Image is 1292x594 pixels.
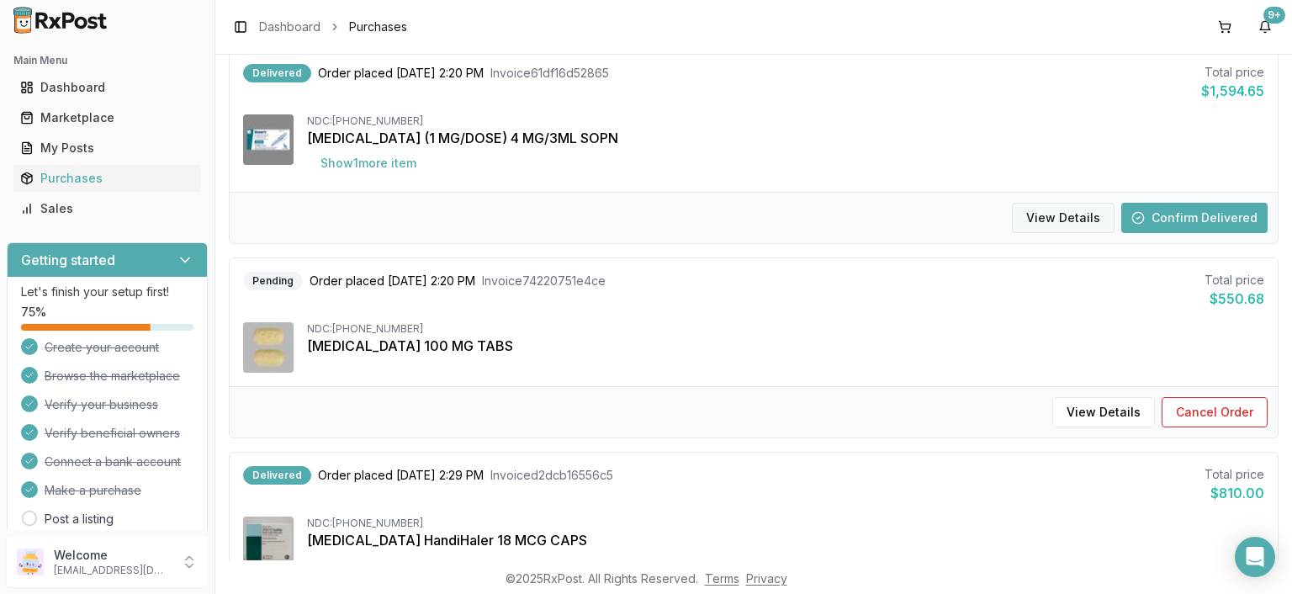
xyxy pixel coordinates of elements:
[13,194,201,224] a: Sales
[318,467,484,484] span: Order placed [DATE] 2:29 PM
[45,339,159,356] span: Create your account
[21,304,46,321] span: 75 %
[1205,289,1264,309] div: $550.68
[13,72,201,103] a: Dashboard
[243,466,311,485] div: Delivered
[243,114,294,165] img: Ozempic (1 MG/DOSE) 4 MG/3ML SOPN
[259,19,320,35] a: Dashboard
[349,19,407,35] span: Purchases
[45,396,158,413] span: Verify your business
[1162,397,1268,427] button: Cancel Order
[13,54,201,67] h2: Main Menu
[20,140,194,156] div: My Posts
[13,133,201,163] a: My Posts
[705,571,739,586] a: Terms
[490,65,609,82] span: Invoice 61df16d52865
[13,163,201,194] a: Purchases
[45,482,141,499] span: Make a purchase
[45,425,180,442] span: Verify beneficial owners
[1012,203,1115,233] button: View Details
[17,549,44,575] img: User avatar
[307,336,1264,356] div: [MEDICAL_DATA] 100 MG TABS
[243,517,294,567] img: Spiriva HandiHaler 18 MCG CAPS
[318,65,484,82] span: Order placed [DATE] 2:20 PM
[7,74,208,101] button: Dashboard
[20,170,194,187] div: Purchases
[243,272,303,290] div: Pending
[1205,272,1264,289] div: Total price
[7,135,208,162] button: My Posts
[13,103,201,133] a: Marketplace
[746,571,787,586] a: Privacy
[1052,397,1155,427] button: View Details
[1201,81,1264,101] div: $1,594.65
[307,322,1264,336] div: NDC: [PHONE_NUMBER]
[54,564,171,577] p: [EMAIL_ADDRESS][DOMAIN_NAME]
[7,104,208,131] button: Marketplace
[310,273,475,289] span: Order placed [DATE] 2:20 PM
[45,453,181,470] span: Connect a bank account
[307,148,430,178] button: Show1more item
[7,195,208,222] button: Sales
[45,511,114,528] a: Post a listing
[20,79,194,96] div: Dashboard
[259,19,407,35] nav: breadcrumb
[1252,13,1279,40] button: 9+
[243,322,294,373] img: Invokana 100 MG TABS
[7,7,114,34] img: RxPost Logo
[307,128,1264,148] div: [MEDICAL_DATA] (1 MG/DOSE) 4 MG/3ML SOPN
[243,64,311,82] div: Delivered
[54,547,171,564] p: Welcome
[7,165,208,192] button: Purchases
[1263,7,1285,24] div: 9+
[307,550,439,581] button: Show2more items
[1205,483,1264,503] div: $810.00
[20,200,194,217] div: Sales
[482,273,606,289] span: Invoice 74220751e4ce
[490,467,613,484] span: Invoice d2dcb16556c5
[307,530,1264,550] div: [MEDICAL_DATA] HandiHaler 18 MCG CAPS
[1205,466,1264,483] div: Total price
[45,368,180,385] span: Browse the marketplace
[21,250,115,270] h3: Getting started
[307,517,1264,530] div: NDC: [PHONE_NUMBER]
[21,284,193,300] p: Let's finish your setup first!
[20,109,194,126] div: Marketplace
[1235,537,1275,577] div: Open Intercom Messenger
[1201,64,1264,81] div: Total price
[307,114,1264,128] div: NDC: [PHONE_NUMBER]
[1121,203,1268,233] button: Confirm Delivered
